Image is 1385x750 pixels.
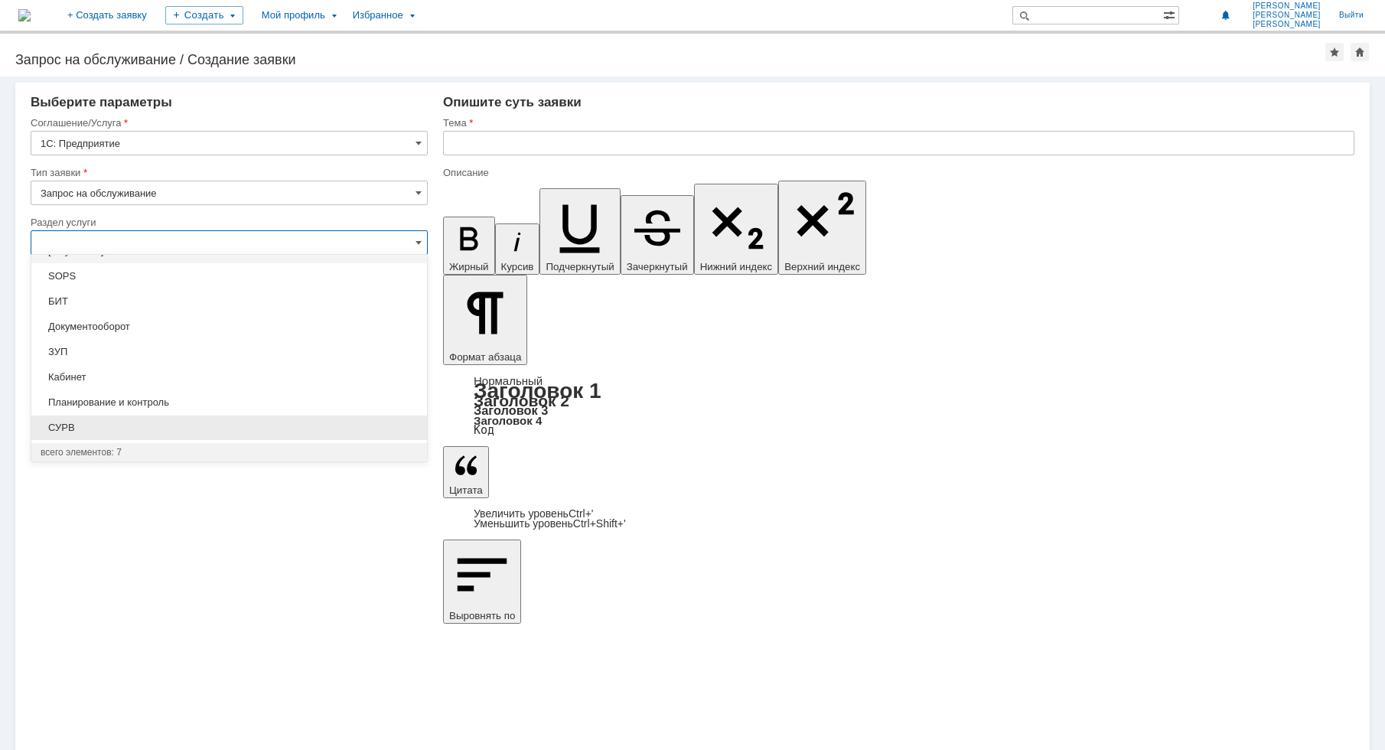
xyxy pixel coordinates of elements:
[784,261,860,272] span: Верхний индекс
[18,9,31,21] img: logo
[31,168,425,178] div: Тип заявки
[621,195,694,275] button: Зачеркнутый
[443,446,489,498] button: Цитата
[18,9,31,21] a: Перейти на домашнюю страницу
[474,507,594,520] a: Increase
[474,517,626,530] a: Decrease
[443,168,1351,178] div: Описание
[474,403,548,417] a: Заголовок 3
[443,540,521,624] button: Выровнять по
[1163,7,1178,21] span: Расширенный поиск
[1325,43,1344,61] div: Добавить в избранное
[449,351,521,363] span: Формат абзаца
[31,95,172,109] span: Выберите параметры
[573,517,626,530] span: Ctrl+Shift+'
[41,295,418,308] span: БИТ
[443,509,1354,529] div: Цитата
[474,414,542,427] a: Заголовок 4
[443,376,1354,435] div: Формат абзаца
[474,374,543,387] a: Нормальный
[449,261,489,272] span: Жирный
[694,184,779,275] button: Нижний индекс
[41,371,418,383] span: Кабинет
[449,610,515,621] span: Выровнять по
[474,392,569,409] a: Заголовок 2
[1253,2,1321,11] span: [PERSON_NAME]
[41,321,418,333] span: Документооборот
[501,261,534,272] span: Курсив
[1253,11,1321,20] span: [PERSON_NAME]
[1351,43,1369,61] div: Сделать домашней страницей
[546,261,614,272] span: Подчеркнутый
[449,484,483,496] span: Цитата
[443,217,495,275] button: Жирный
[474,423,494,437] a: Код
[474,379,601,403] a: Заголовок 1
[778,181,866,275] button: Верхний индекс
[627,261,688,272] span: Зачеркнутый
[41,346,418,358] span: ЗУП
[443,95,582,109] span: Опишите суть заявки
[41,270,418,282] span: SOPS
[539,188,620,275] button: Подчеркнутый
[31,217,425,227] div: Раздел услуги
[1253,20,1321,29] span: [PERSON_NAME]
[443,118,1351,128] div: Тема
[15,52,1325,67] div: Запрос на обслуживание / Создание заявки
[41,422,418,434] span: СУРВ
[443,275,527,365] button: Формат абзаца
[31,118,425,128] div: Соглашение/Услуга
[165,6,243,24] div: Создать
[41,396,418,409] span: Планирование и контроль
[569,507,594,520] span: Ctrl+'
[495,223,540,275] button: Курсив
[41,446,418,458] div: всего элементов: 7
[700,261,773,272] span: Нижний индекс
